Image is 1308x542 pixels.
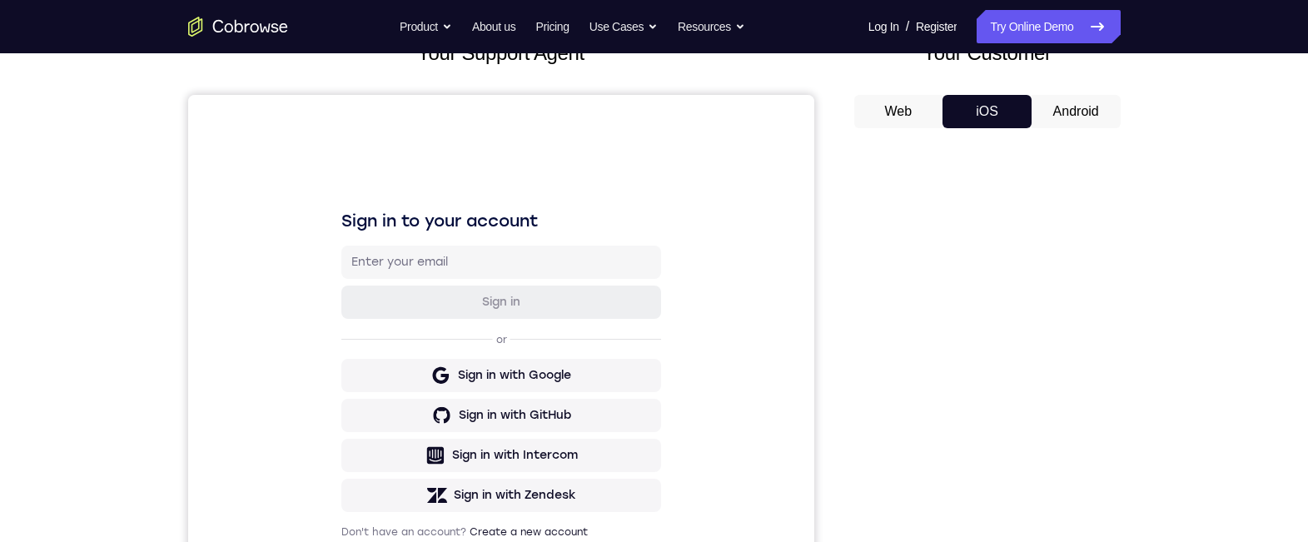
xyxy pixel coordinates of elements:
div: Sign in with Zendesk [266,392,388,409]
a: Go to the home page [188,17,288,37]
button: Web [854,95,943,128]
div: Sign in with Intercom [264,352,390,369]
a: Pricing [535,10,569,43]
a: Register [916,10,957,43]
button: Use Cases [589,10,658,43]
div: Sign in with GitHub [271,312,383,329]
button: Sign in with GitHub [153,304,473,337]
a: About us [472,10,515,43]
p: or [305,238,322,251]
h2: Your Support Agent [188,38,814,68]
h2: Your Customer [854,38,1121,68]
button: Android [1032,95,1121,128]
span: / [906,17,909,37]
button: Resources [678,10,745,43]
a: Try Online Demo [977,10,1120,43]
a: Create a new account [281,431,400,443]
button: Sign in with Google [153,264,473,297]
div: Sign in with Google [270,272,383,289]
p: Don't have an account? [153,430,473,444]
a: Log In [868,10,899,43]
button: iOS [942,95,1032,128]
button: Product [400,10,452,43]
button: Sign in with Zendesk [153,384,473,417]
button: Sign in with Intercom [153,344,473,377]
